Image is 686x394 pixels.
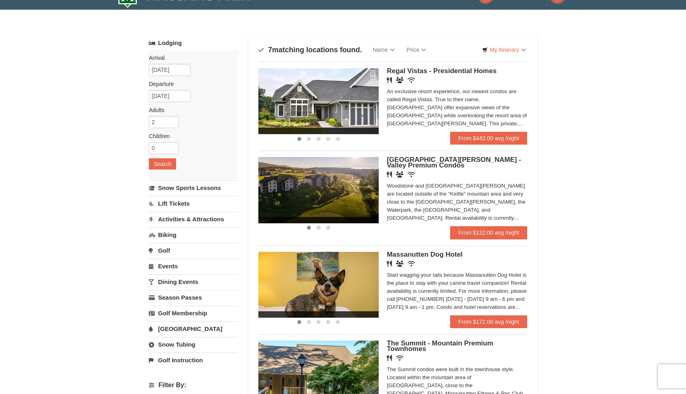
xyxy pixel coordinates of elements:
[149,274,238,289] a: Dining Events
[149,212,238,227] a: Activities & Attractions
[396,261,404,267] i: Banquet Facilities
[149,382,238,389] h4: Filter By:
[149,158,176,169] button: Search
[149,196,238,211] a: Lift Tickets
[149,259,238,274] a: Events
[149,353,238,367] a: Golf Instruction
[149,80,232,88] label: Departure
[149,132,232,140] label: Children
[149,227,238,242] a: Biking
[149,54,232,62] label: Arrival
[387,171,392,178] i: Restaurant
[149,337,238,352] a: Snow Tubing
[450,315,527,328] a: From $172.00 avg /night
[408,171,415,178] i: Wireless Internet (free)
[396,77,404,83] i: Banquet Facilities
[387,77,392,83] i: Restaurant
[387,156,521,169] span: [GEOGRAPHIC_DATA][PERSON_NAME] - Valley Premium Condos
[149,306,238,321] a: Golf Membership
[387,339,493,353] span: The Summit - Mountain Premium Townhomes
[408,77,415,83] i: Wireless Internet (free)
[387,271,527,311] div: Start wagging your tails because Massanutten Dog Hotel is the place to stay with your canine trav...
[258,46,362,54] h4: matching locations found.
[367,42,400,58] a: Name
[396,171,404,178] i: Banquet Facilities
[408,261,415,267] i: Wireless Internet (free)
[396,355,404,361] i: Wireless Internet (free)
[450,226,527,239] a: From $132.00 avg /night
[387,261,392,267] i: Restaurant
[450,132,527,145] a: From $442.00 avg /night
[149,180,238,195] a: Snow Sports Lessons
[149,106,232,114] label: Adults
[387,67,497,75] span: Regal Vistas - Presidential Homes
[149,290,238,305] a: Season Passes
[387,88,527,128] div: An exclusive resort experience, our newest condos are called Regal Vistas. True to their name, [G...
[387,182,527,222] div: Woodstone and [GEOGRAPHIC_DATA][PERSON_NAME] are located outside of the "Kettle" mountain area an...
[477,44,531,56] a: My Itinerary
[149,243,238,258] a: Golf
[387,251,463,258] span: Massanutten Dog Hotel
[401,42,432,58] a: Price
[268,46,272,54] span: 7
[149,321,238,336] a: [GEOGRAPHIC_DATA]
[387,355,392,361] i: Restaurant
[149,36,238,50] a: Lodging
